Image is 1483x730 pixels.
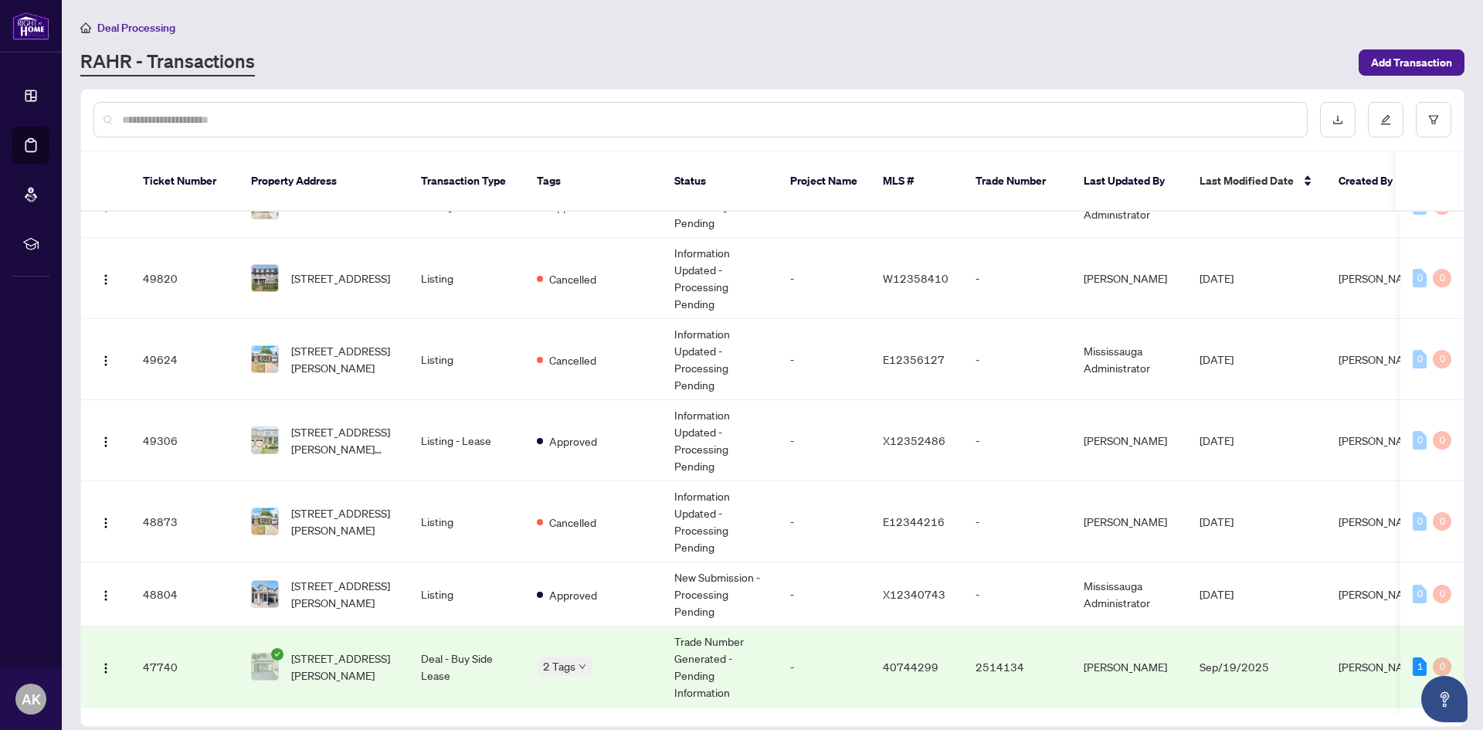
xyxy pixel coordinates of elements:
span: down [579,663,586,671]
span: [STREET_ADDRESS] [291,270,390,287]
span: [DATE] [1200,271,1234,285]
td: - [963,562,1071,626]
img: thumbnail-img [252,581,278,607]
td: 48804 [131,562,239,626]
td: - [963,400,1071,481]
span: Deal Processing [97,21,175,35]
td: Listing [409,319,524,400]
span: edit [1380,114,1391,125]
span: E12344216 [883,514,945,528]
th: Ticket Number [131,151,239,212]
td: Information Updated - Processing Pending [662,238,778,319]
img: logo [12,12,49,40]
span: [PERSON_NAME] [1339,587,1422,601]
div: 0 [1413,585,1427,603]
button: download [1320,102,1356,138]
span: Last Modified Date [1200,172,1294,189]
span: [STREET_ADDRESS][PERSON_NAME] [291,577,396,611]
td: New Submission - Processing Pending [662,562,778,626]
span: [DATE] [1200,587,1234,601]
span: [PERSON_NAME] [1339,352,1422,366]
img: thumbnail-img [252,346,278,372]
div: 0 [1413,269,1427,287]
a: RAHR - Transactions [80,49,255,76]
th: Status [662,151,778,212]
td: Deal - Buy Side Lease [409,626,524,708]
span: Approved [549,586,597,603]
td: - [963,481,1071,562]
div: 1 [1413,657,1427,676]
span: [DATE] [1200,514,1234,528]
td: - [778,626,870,708]
span: [STREET_ADDRESS][PERSON_NAME][PERSON_NAME] [291,423,396,457]
td: 48873 [131,481,239,562]
td: 47740 [131,626,239,708]
div: 0 [1413,350,1427,368]
span: check-circle [271,648,283,660]
span: [PERSON_NAME] [1339,660,1422,674]
td: - [963,238,1071,319]
img: Logo [100,517,112,529]
div: 0 [1433,269,1451,287]
span: [PERSON_NAME] [1339,271,1422,285]
th: Transaction Type [409,151,524,212]
img: Logo [100,273,112,286]
span: AK [22,688,41,710]
button: Logo [93,654,118,679]
span: Approved [549,433,597,450]
td: - [778,319,870,400]
span: [PERSON_NAME] [1339,514,1422,528]
td: - [778,481,870,562]
div: 0 [1433,350,1451,368]
td: Information Updated - Processing Pending [662,481,778,562]
img: Logo [100,662,112,674]
td: [PERSON_NAME] [1071,238,1187,319]
th: Property Address [239,151,409,212]
span: E12356127 [883,352,945,366]
span: X12352486 [883,433,945,447]
td: Mississauga Administrator [1071,319,1187,400]
span: download [1332,114,1343,125]
span: W12358410 [883,271,949,285]
button: Add Transaction [1359,49,1464,76]
img: thumbnail-img [252,654,278,680]
td: [PERSON_NAME] [1071,626,1187,708]
th: Project Name [778,151,870,212]
span: Cancelled [549,270,596,287]
td: - [963,319,1071,400]
img: thumbnail-img [252,427,278,453]
span: [STREET_ADDRESS][PERSON_NAME] [291,504,396,538]
span: Add Transaction [1371,50,1452,75]
td: Listing - Lease [409,400,524,481]
td: 49624 [131,319,239,400]
span: [STREET_ADDRESS][PERSON_NAME] [291,650,396,684]
img: thumbnail-img [252,508,278,535]
td: [PERSON_NAME] [1071,481,1187,562]
th: Created By [1326,151,1419,212]
span: 2 Tags [543,657,575,675]
div: 0 [1433,512,1451,531]
div: 0 [1413,512,1427,531]
button: edit [1368,102,1403,138]
img: Logo [100,355,112,367]
td: Information Updated - Processing Pending [662,400,778,481]
img: Logo [100,589,112,602]
span: [STREET_ADDRESS][PERSON_NAME] [291,342,396,376]
span: [DATE] [1200,352,1234,366]
span: [PERSON_NAME] [1339,433,1422,447]
th: MLS # [870,151,963,212]
span: filter [1428,114,1439,125]
button: filter [1416,102,1451,138]
span: [DATE] [1200,433,1234,447]
div: 0 [1433,431,1451,450]
span: 40744299 [883,660,938,674]
div: 0 [1433,657,1451,676]
th: Last Modified Date [1187,151,1326,212]
button: Open asap [1421,676,1468,722]
th: Last Updated By [1071,151,1187,212]
td: 2514134 [963,626,1071,708]
td: Trade Number Generated - Pending Information [662,626,778,708]
button: Logo [93,509,118,534]
td: [PERSON_NAME] [1071,400,1187,481]
td: - [778,562,870,626]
